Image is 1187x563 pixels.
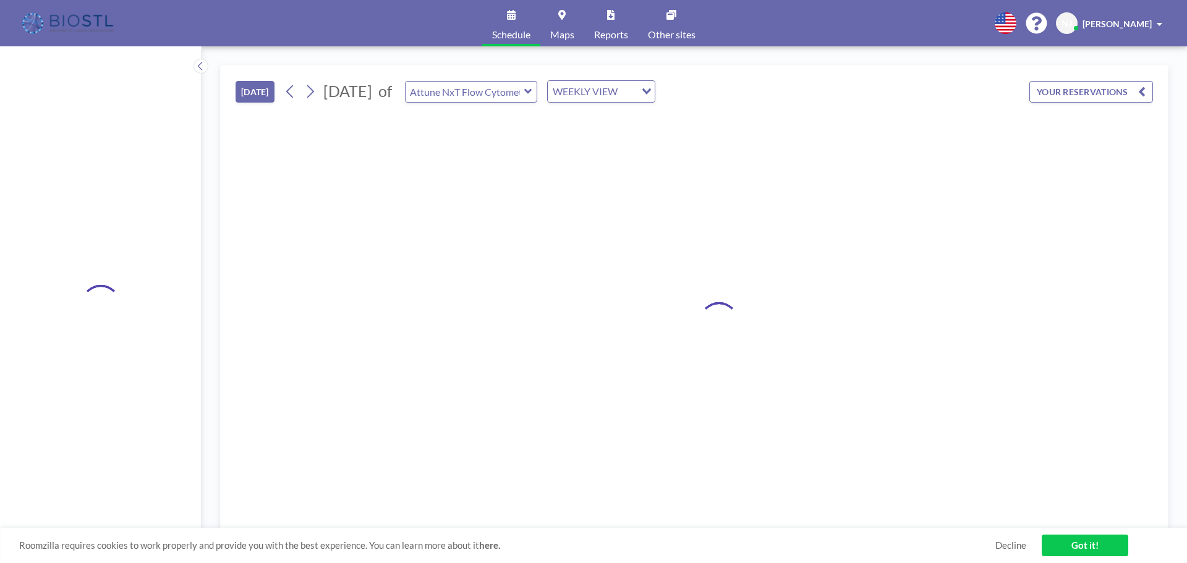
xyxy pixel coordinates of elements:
[323,82,372,100] span: [DATE]
[594,30,628,40] span: Reports
[1061,18,1072,29] span: NJ
[1042,535,1128,556] a: Got it!
[995,540,1026,551] a: Decline
[648,30,696,40] span: Other sites
[479,540,500,551] a: here.
[20,11,118,36] img: organization-logo
[378,82,392,101] span: of
[1029,81,1153,103] button: YOUR RESERVATIONS
[550,83,620,99] span: WEEKLY VIEW
[550,30,574,40] span: Maps
[548,81,655,102] div: Search for option
[406,82,524,102] input: Attune NxT Flow Cytometer - Bench #25
[621,83,634,99] input: Search for option
[1083,19,1152,29] span: [PERSON_NAME]
[236,81,274,103] button: [DATE]
[19,540,995,551] span: Roomzilla requires cookies to work properly and provide you with the best experience. You can lea...
[492,30,530,40] span: Schedule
